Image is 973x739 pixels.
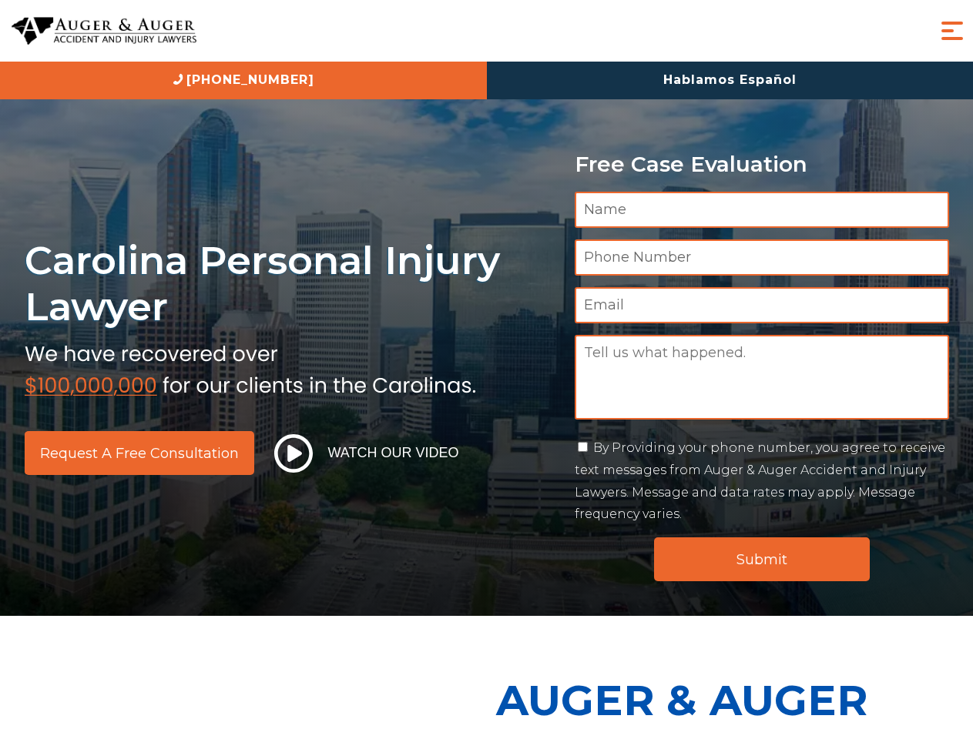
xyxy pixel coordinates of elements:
a: Request a Free Consultation [25,431,254,475]
input: Email [575,287,949,323]
p: Free Case Evaluation [575,152,949,176]
label: By Providing your phone number, you agree to receive text messages from Auger & Auger Accident an... [575,440,945,521]
img: Auger & Auger Accident and Injury Lawyers Logo [12,17,196,45]
input: Name [575,192,949,228]
h1: Carolina Personal Injury Lawyer [25,237,556,330]
input: Submit [654,537,870,581]
span: Request a Free Consultation [40,446,239,460]
p: Auger & Auger [496,662,965,738]
img: sub text [25,338,476,396]
button: Menu [937,15,968,46]
button: Watch Our Video [270,433,464,473]
input: Phone Number [575,239,949,276]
